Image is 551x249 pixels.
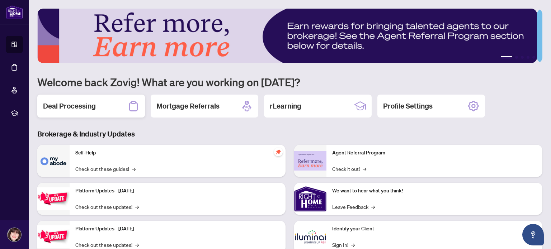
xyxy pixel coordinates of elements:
[383,101,433,111] h2: Profile Settings
[75,165,136,173] a: Check out these guides!→
[37,187,70,210] img: Platform Updates - July 21, 2025
[501,56,512,59] button: 1
[522,224,544,245] button: Open asap
[156,101,220,111] h2: Mortgage Referrals
[521,56,524,59] button: 3
[8,228,21,241] img: Profile Icon
[6,5,23,19] img: logo
[37,75,542,89] h1: Welcome back Zovig! What are you working on [DATE]?
[75,203,139,211] a: Check out these updates!→
[332,165,366,173] a: Check it out!→
[75,241,139,249] a: Check out these updates!→
[294,183,326,215] img: We want to hear what you think!
[132,165,136,173] span: →
[515,56,518,59] button: 2
[363,165,366,173] span: →
[75,187,280,195] p: Platform Updates - [DATE]
[75,149,280,157] p: Self-Help
[135,241,139,249] span: →
[532,56,535,59] button: 5
[274,148,283,156] span: pushpin
[527,56,529,59] button: 4
[332,149,537,157] p: Agent Referral Program
[351,241,355,249] span: →
[75,225,280,233] p: Platform Updates - [DATE]
[371,203,375,211] span: →
[37,225,70,248] img: Platform Updates - July 8, 2025
[294,151,326,171] img: Agent Referral Program
[332,187,537,195] p: We want to hear what you think!
[37,9,537,63] img: Slide 0
[37,129,542,139] h3: Brokerage & Industry Updates
[135,203,139,211] span: →
[270,101,301,111] h2: rLearning
[332,203,375,211] a: Leave Feedback→
[332,241,355,249] a: Sign In!→
[43,101,96,111] h2: Deal Processing
[37,145,70,177] img: Self-Help
[332,225,537,233] p: Identify your Client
